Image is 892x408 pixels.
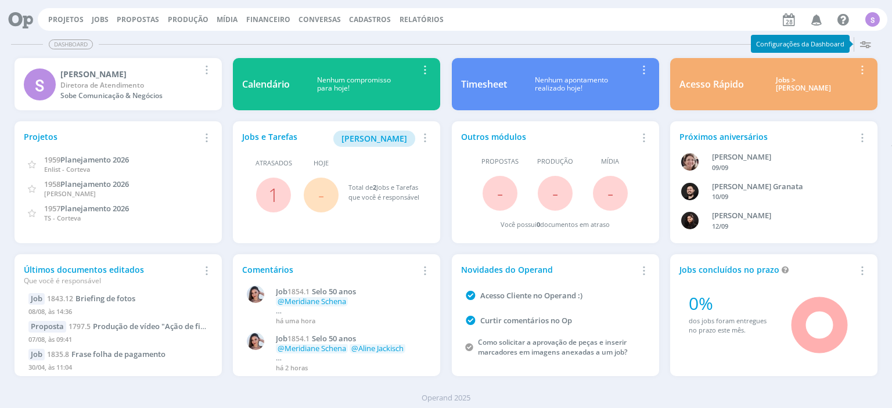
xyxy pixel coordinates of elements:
[24,276,199,286] div: Que você é responsável
[689,290,775,316] div: 0%
[60,154,129,165] span: Planejamento 2026
[28,360,208,377] div: 30/04, às 11:04
[865,12,880,27] div: S
[333,132,415,143] a: [PERSON_NAME]
[44,203,60,214] span: 1957
[242,77,290,91] div: Calendário
[247,333,264,350] img: N
[679,263,855,276] div: Jobs concluídos no prazo
[312,286,356,297] span: Selo 50 anos
[712,181,855,193] div: Bruno Corralo Granata
[243,15,294,24] button: Financeiro
[28,321,66,333] div: Proposta
[712,163,728,172] span: 09/09
[47,349,69,359] span: 1835.8
[333,131,415,147] button: [PERSON_NAME]
[247,286,264,303] img: N
[28,333,208,349] div: 07/08, às 09:41
[93,321,237,331] span: Produção de vídeo "Ação de fim de ano"
[507,76,636,93] div: Nenhum apontamento realizado hoje!
[865,9,880,30] button: S
[681,153,699,171] img: A
[28,293,45,305] div: Job
[117,15,159,24] span: Propostas
[400,15,444,24] a: Relatórios
[681,212,699,229] img: L
[60,91,199,101] div: Sobe Comunicação & Negócios
[314,158,329,168] span: Hoje
[44,203,129,214] a: 1957Planejamento 2026
[601,157,619,167] span: Mídia
[480,315,572,326] a: Curtir comentários no Op
[28,305,208,322] div: 08/08, às 14:36
[268,182,279,207] a: 1
[24,263,199,286] div: Últimos documentos editados
[537,220,540,229] span: 0
[712,210,855,222] div: Luana da Silva de Andrade
[113,15,163,24] button: Propostas
[287,334,310,344] span: 1854.1
[60,179,129,189] span: Planejamento 2026
[246,15,290,24] span: Financeiro
[24,131,199,143] div: Projetos
[712,222,728,230] span: 12/09
[276,363,308,372] span: há 2 horas
[461,131,636,143] div: Outros módulos
[75,293,135,304] span: Briefing de fotos
[679,77,744,91] div: Acesso Rápido
[497,180,503,205] span: -
[276,316,315,325] span: há uma hora
[753,76,855,93] div: Jobs > [PERSON_NAME]
[276,334,425,344] a: Job1854.1Selo 50 anos
[44,178,129,189] a: 1958Planejamento 2026
[60,68,199,80] div: Sheila Candido
[478,337,627,357] a: Como solicitar a aprovação de peças e inserir marcadores em imagens anexadas a um job?
[242,263,418,276] div: Comentários
[290,76,418,93] div: Nenhum compromisso para hoje!
[607,180,613,205] span: -
[276,287,425,297] a: Job1854.1Selo 50 anos
[69,321,237,331] a: 1797.5Produção de vídeo "Ação de fim de ano"
[480,290,582,301] a: Acesso Cliente no Operand :)
[44,214,81,222] span: TS - Corteva
[242,131,418,147] div: Jobs e Tarefas
[537,157,573,167] span: Produção
[481,157,519,167] span: Propostas
[712,151,855,163] div: Aline Beatriz Jackisch
[346,15,394,24] button: Cadastros
[44,154,129,165] a: 1959Planejamento 2026
[28,349,45,360] div: Job
[689,316,775,335] div: dos jobs foram entregues no prazo este mês.
[47,293,135,304] a: 1843.12Briefing de fotos
[452,58,659,110] a: TimesheetNenhum apontamentorealizado hoje!
[349,15,391,24] span: Cadastros
[501,220,610,230] div: Você possui documentos em atraso
[341,133,407,144] span: [PERSON_NAME]
[47,349,166,359] a: 1835.8Frase folha de pagamento
[44,179,60,189] span: 1958
[24,68,56,100] div: S
[92,15,109,24] a: Jobs
[60,203,129,214] span: Planejamento 2026
[751,35,850,53] div: Configurações da Dashboard
[88,15,112,24] button: Jobs
[164,15,212,24] button: Produção
[312,333,356,344] span: Selo 50 anos
[295,15,344,24] button: Conversas
[461,77,507,91] div: Timesheet
[48,15,84,24] a: Projetos
[44,165,90,174] span: Enlist - Corteva
[44,154,60,165] span: 1959
[278,343,346,353] span: @Meridiane Schena
[679,131,855,143] div: Próximos aniversários
[351,343,404,353] span: @Aline Jackisch
[287,287,310,297] span: 1854.1
[373,183,376,192] span: 2
[15,58,222,110] a: S[PERSON_NAME]Diretora de AtendimentoSobe Comunicação & Negócios
[396,15,447,24] button: Relatórios
[461,263,636,276] div: Novidades do Operand
[318,182,324,207] span: -
[44,189,96,198] span: [PERSON_NAME]
[552,180,558,205] span: -
[47,294,73,304] span: 1843.12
